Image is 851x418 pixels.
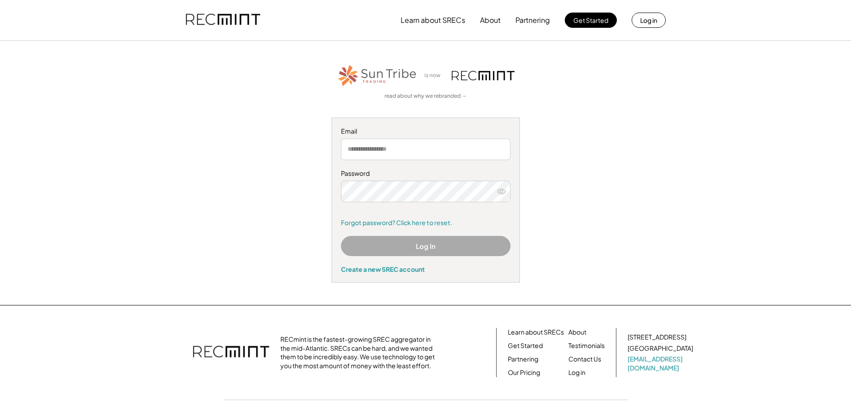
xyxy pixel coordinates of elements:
button: About [480,11,501,29]
a: [EMAIL_ADDRESS][DOMAIN_NAME] [628,355,695,372]
a: Learn about SRECs [508,328,564,337]
button: Log in [632,13,666,28]
a: Get Started [508,341,543,350]
img: STT_Horizontal_Logo%2B-%2BColor.png [337,63,418,88]
button: Log In [341,236,511,256]
img: recmint-logotype%403x.png [452,71,515,80]
a: Contact Us [568,355,601,364]
button: Partnering [515,11,550,29]
a: Testimonials [568,341,605,350]
div: Password [341,169,511,178]
a: read about why we rebranded → [384,92,467,100]
div: Create a new SREC account [341,265,511,273]
div: is now [422,72,447,79]
div: RECmint is the fastest-growing SREC aggregator in the mid-Atlantic. SRECs can be hard, and we wan... [280,335,440,370]
div: Email [341,127,511,136]
div: [STREET_ADDRESS] [628,333,686,342]
a: Log in [568,368,585,377]
button: Learn about SRECs [401,11,465,29]
button: Get Started [565,13,617,28]
a: Partnering [508,355,538,364]
div: [GEOGRAPHIC_DATA] [628,344,693,353]
a: About [568,328,586,337]
a: Forgot password? Click here to reset. [341,218,511,227]
img: recmint-logotype%403x.png [193,337,269,368]
img: recmint-logotype%403x.png [186,5,260,35]
a: Our Pricing [508,368,540,377]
